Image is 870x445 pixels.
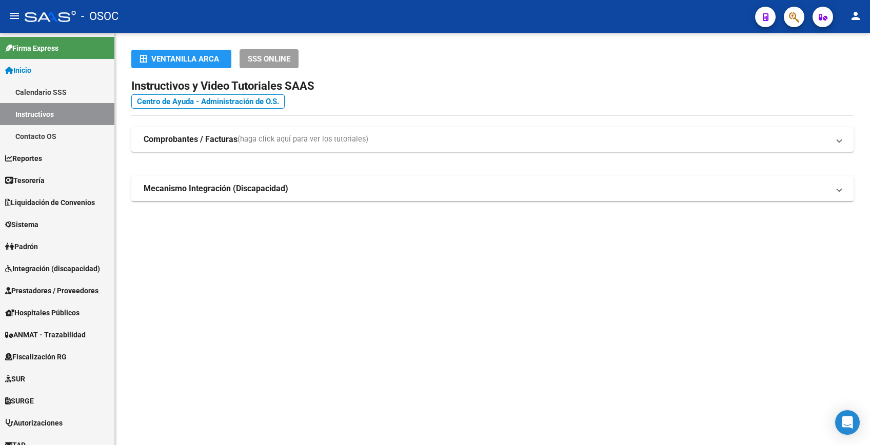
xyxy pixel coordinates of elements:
[5,175,45,186] span: Tesorería
[5,197,95,208] span: Liquidación de Convenios
[238,134,368,145] span: (haga click aquí para ver los tutoriales)
[5,43,58,54] span: Firma Express
[5,373,25,385] span: SUR
[5,417,63,429] span: Autorizaciones
[835,410,860,435] div: Open Intercom Messenger
[131,76,854,96] h2: Instructivos y Video Tutoriales SAAS
[849,10,862,22] mat-icon: person
[131,94,285,109] a: Centro de Ayuda - Administración de O.S.
[144,134,238,145] strong: Comprobantes / Facturas
[5,285,98,296] span: Prestadores / Proveedores
[8,10,21,22] mat-icon: menu
[5,263,100,274] span: Integración (discapacidad)
[5,307,80,318] span: Hospitales Públicos
[81,5,118,28] span: - OSOC
[5,241,38,252] span: Padrón
[240,49,299,68] button: SSS ONLINE
[5,329,86,340] span: ANMAT - Trazabilidad
[131,127,854,152] mat-expansion-panel-header: Comprobantes / Facturas(haga click aquí para ver los tutoriales)
[144,183,288,194] strong: Mecanismo Integración (Discapacidad)
[5,219,38,230] span: Sistema
[5,153,42,164] span: Reportes
[131,50,231,68] button: Ventanilla ARCA
[5,395,34,407] span: SURGE
[5,65,31,76] span: Inicio
[140,50,223,68] div: Ventanilla ARCA
[131,176,854,201] mat-expansion-panel-header: Mecanismo Integración (Discapacidad)
[5,351,67,362] span: Fiscalización RG
[248,54,290,64] span: SSS ONLINE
